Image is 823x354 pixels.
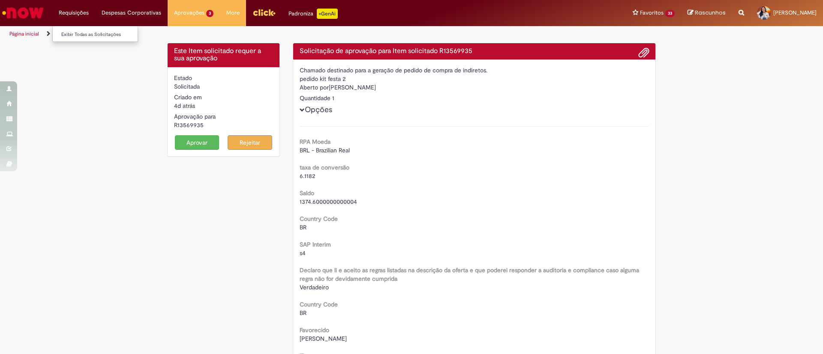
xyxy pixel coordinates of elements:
ul: Trilhas de página [6,26,542,42]
div: Solicitada [174,82,273,91]
span: BR [300,309,306,317]
b: Country Code [300,215,338,223]
div: [PERSON_NAME] [300,83,649,94]
div: 26/09/2025 10:56:10 [174,101,273,110]
span: 1374.6000000000004 [300,198,357,205]
b: Favorecido [300,326,329,334]
div: Padroniza [288,9,338,19]
b: Country Code [300,300,338,308]
span: Despesas Corporativas [102,9,161,17]
div: pedido kit festa 2 [300,74,649,83]
label: Estado [174,74,192,82]
span: Rascunhos [695,9,726,17]
button: Rejeitar [228,135,272,150]
b: taxa de conversão [300,164,349,171]
span: s4 [300,249,306,257]
span: [PERSON_NAME] [773,9,817,16]
ul: Requisições [52,26,138,42]
img: ServiceNow [1,4,45,21]
span: Requisições [59,9,89,17]
span: 6.1182 [300,172,315,180]
a: Rascunhos [688,9,726,17]
label: Criado em [174,93,202,101]
a: Página inicial [9,30,39,37]
b: RPA Moeda [300,138,330,146]
img: click_logo_yellow_360x200.png [252,6,276,19]
span: Verdadeiro [300,283,329,291]
b: Saldo [300,189,314,197]
div: R13569935 [174,121,273,129]
span: Favoritos [640,9,664,17]
h4: Solicitação de aprovação para Item solicitado R13569935 [300,48,649,55]
button: Aprovar [175,135,219,150]
span: Aprovações [174,9,204,17]
span: BR [300,223,306,231]
label: Aprovação para [174,112,216,121]
span: [PERSON_NAME] [300,335,347,342]
a: Exibir Todas as Solicitações [53,30,147,39]
span: 33 [665,10,675,17]
span: BRL - Brazilian Real [300,146,350,154]
span: 3 [206,10,213,17]
b: Declaro que li e aceito as regras listadas na descrição da oferta e que poderei responder a audit... [300,266,639,283]
div: Quantidade 1 [300,94,649,102]
span: More [226,9,240,17]
b: SAP Interim [300,241,331,248]
time: 26/09/2025 10:56:10 [174,102,195,110]
label: Aberto por [300,83,329,92]
span: 4d atrás [174,102,195,110]
p: +GenAi [317,9,338,19]
div: Chamado destinado para a geração de pedido de compra de indiretos. [300,66,649,74]
h4: Este Item solicitado requer a sua aprovação [174,48,273,62]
